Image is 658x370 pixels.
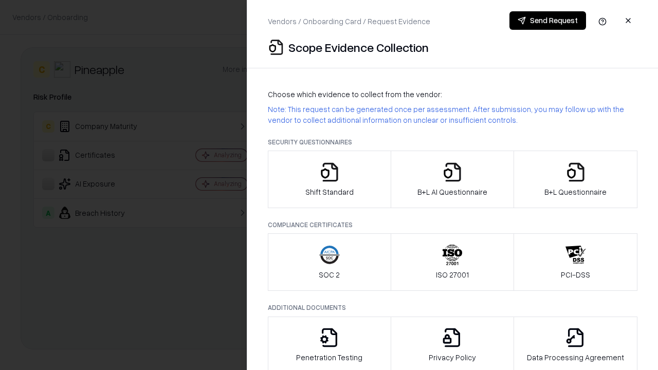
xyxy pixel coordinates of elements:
p: Note: This request can be generated once per assessment. After submission, you may follow up with... [268,104,637,125]
p: Compliance Certificates [268,220,637,229]
p: SOC 2 [319,269,340,280]
button: B+L Questionnaire [514,151,637,208]
p: Security Questionnaires [268,138,637,146]
p: Privacy Policy [429,352,476,363]
p: B+L Questionnaire [544,187,607,197]
p: Shift Standard [305,187,354,197]
p: Penetration Testing [296,352,362,363]
button: B+L AI Questionnaire [391,151,515,208]
button: PCI-DSS [514,233,637,291]
p: Choose which evidence to collect from the vendor: [268,89,637,100]
p: Additional Documents [268,303,637,312]
p: B+L AI Questionnaire [417,187,487,197]
p: Data Processing Agreement [527,352,624,363]
p: ISO 27001 [436,269,469,280]
button: Shift Standard [268,151,391,208]
p: Vendors / Onboarding Card / Request Evidence [268,16,430,27]
button: Send Request [509,11,586,30]
button: ISO 27001 [391,233,515,291]
button: SOC 2 [268,233,391,291]
p: PCI-DSS [561,269,590,280]
p: Scope Evidence Collection [288,39,429,55]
